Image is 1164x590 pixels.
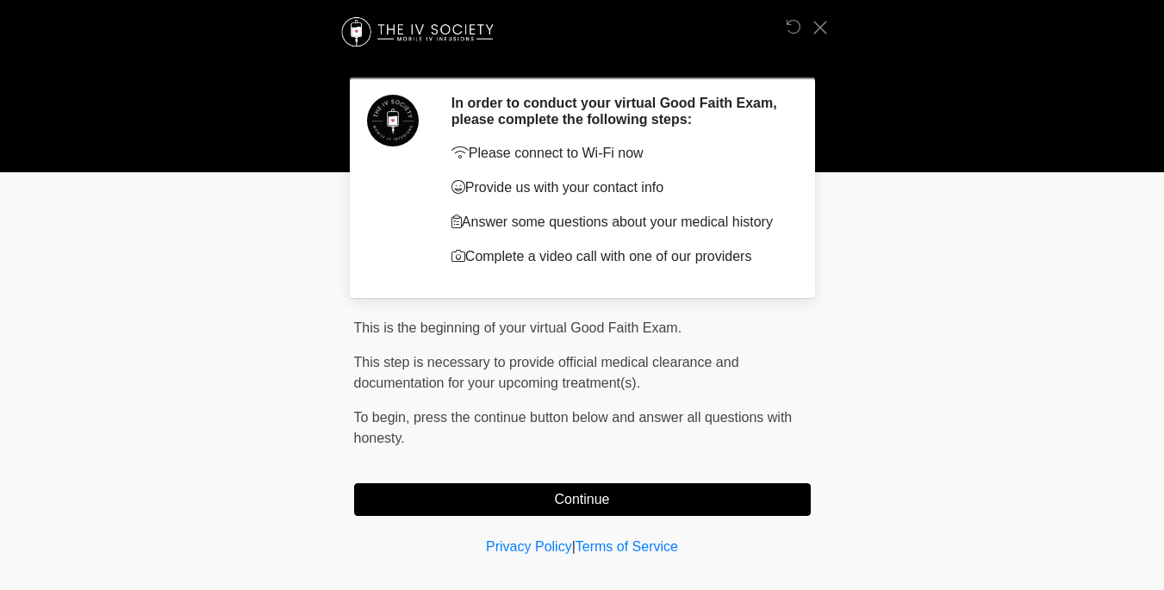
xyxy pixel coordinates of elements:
[576,539,678,554] a: Terms of Service
[451,177,785,198] p: Provide us with your contact info
[486,539,572,554] a: Privacy Policy
[451,246,785,267] p: Complete a video call with one of our providers
[354,320,682,335] span: This is the beginning of your virtual Good Faith Exam.
[337,13,501,52] img: The IV Society Logo
[354,355,739,390] span: This step is necessary to provide official medical clearance and documentation for your upcoming ...
[451,143,785,164] p: Please connect to Wi-Fi now
[572,539,576,554] a: |
[354,483,811,516] button: Continue
[451,212,785,233] p: Answer some questions about your medical history
[451,95,785,127] h2: In order to conduct your virtual Good Faith Exam, please complete the following steps:
[367,95,419,146] img: Agent Avatar
[354,410,793,445] span: To begin, ﻿﻿﻿﻿﻿﻿﻿press the continue button below and answer all questions with honesty.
